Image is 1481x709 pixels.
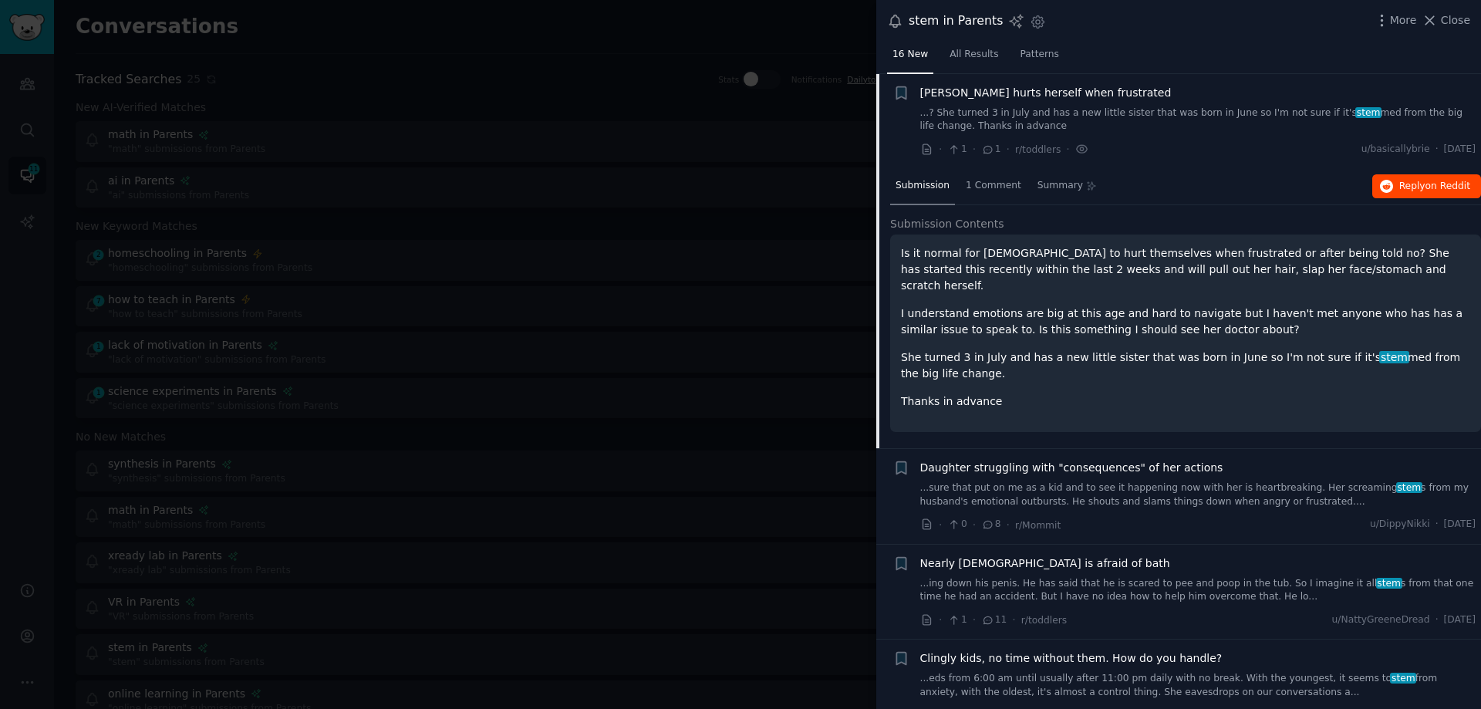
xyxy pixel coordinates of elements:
span: stem [1390,673,1416,684]
span: u/DippyNikki [1370,518,1430,532]
button: Close [1422,12,1470,29]
p: Thanks in advance [901,393,1470,410]
span: [DATE] [1444,143,1476,157]
span: u/basicallybrie [1361,143,1430,157]
p: I understand emotions are big at this age and hard to navigate but I haven't met anyone who has h... [901,306,1470,338]
span: Reply [1399,180,1470,194]
button: More [1374,12,1417,29]
span: [DATE] [1444,613,1476,627]
a: Nearly [DEMOGRAPHIC_DATA] is afraid of bath [920,555,1170,572]
span: on Reddit [1425,181,1470,191]
span: stem [1355,107,1381,118]
button: Replyon Reddit [1372,174,1481,199]
span: Submission [896,179,950,193]
span: 1 [947,143,967,157]
a: 16 New [887,42,933,74]
a: ...eds from 6:00 am until usually after 11:00 pm daily with no break. With the youngest, it seems... [920,672,1476,699]
span: Patterns [1021,48,1059,62]
span: Summary [1037,179,1083,193]
span: Close [1441,12,1470,29]
span: Submission Contents [890,216,1004,232]
span: · [1435,613,1439,627]
span: · [1007,517,1010,533]
a: ...sure that put on me as a kid and to see it happening now with her is heartbreaking. Her scream... [920,481,1476,508]
p: She turned 3 in July and has a new little sister that was born in June so I'm not sure if it's me... [901,349,1470,382]
span: stem [1396,482,1422,493]
div: stem in Parents [909,12,1003,31]
span: · [1066,141,1069,157]
span: · [1007,141,1010,157]
a: ...? She turned 3 in July and has a new little sister that was born in June so I'm not sure if it... [920,106,1476,133]
span: All Results [950,48,998,62]
span: 8 [981,518,1000,532]
span: · [939,612,942,628]
span: · [973,612,976,628]
span: · [973,517,976,533]
span: 16 New [892,48,928,62]
span: · [1012,612,1015,628]
span: 0 [947,518,967,532]
span: · [939,517,942,533]
a: Clingly kids, no time without them. How do you handle? [920,650,1223,667]
span: · [939,141,942,157]
a: ...ing down his penis. He has said that he is scared to pee and poop in the tub. So I imagine it ... [920,577,1476,604]
span: r/toddlers [1021,615,1067,626]
span: r/Mommit [1015,520,1061,531]
span: stem [1376,578,1402,589]
span: More [1390,12,1417,29]
span: 1 [947,613,967,627]
a: Patterns [1015,42,1064,74]
a: All Results [944,42,1004,74]
span: · [973,141,976,157]
span: 11 [981,613,1007,627]
p: Is it normal for [DEMOGRAPHIC_DATA] to hurt themselves when frustrated or after being told no? Sh... [901,245,1470,294]
span: u/NattyGreeneDread [1332,613,1430,627]
span: r/toddlers [1015,144,1061,155]
span: · [1435,143,1439,157]
span: stem [1379,351,1409,363]
span: · [1435,518,1439,532]
span: [DATE] [1444,518,1476,532]
span: 1 Comment [966,179,1021,193]
span: 1 [981,143,1000,157]
a: Daughter struggling with "consequences" of her actions [920,460,1223,476]
a: [PERSON_NAME] hurts herself when frustrated [920,85,1172,101]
